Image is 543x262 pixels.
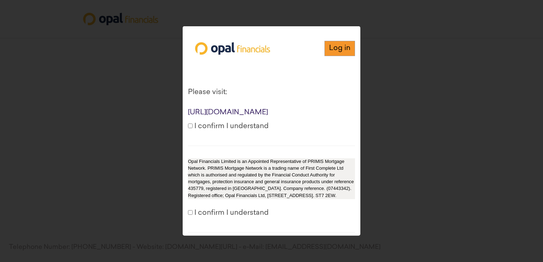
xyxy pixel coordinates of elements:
[188,89,227,96] font: Please visit:
[188,158,354,198] font: Opal Financials Limited is an Appointed Representative of PRIMIS Mortgage Network. PRIMIS Mortgag...
[324,41,355,56] a: Log in
[188,210,193,215] input: I confirm I understand
[188,124,193,128] input: I confirm I understand
[188,109,268,116] a: [URL][DOMAIN_NAME]
[188,35,277,62] img: Opal Financials
[188,208,269,218] label: I confirm I understand
[188,121,269,132] label: I confirm I understand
